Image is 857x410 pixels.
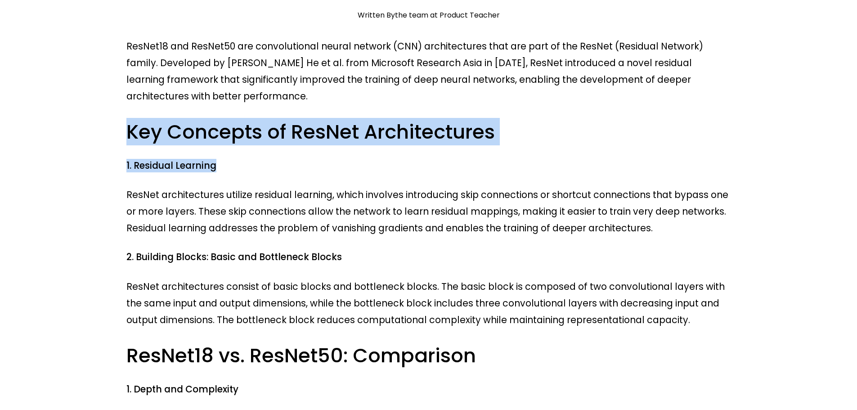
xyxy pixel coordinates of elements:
[126,383,731,396] h4: 1. Depth and Complexity
[126,186,731,236] p: ResNet architectures utilize residual learning, which involves introducing skip connections or sh...
[126,342,731,369] h3: ResNet18 vs. ResNet50: Comparison
[126,278,731,328] p: ResNet architectures consist of basic blocks and bottleneck blocks. The basic block is composed o...
[126,251,731,264] h4: 2. Building Blocks: Basic and Bottleneck Blocks
[358,11,500,19] div: Written By
[126,119,731,145] h3: Key Concepts of ResNet Architectures
[395,10,500,20] a: the team at Product Teacher
[126,159,731,172] h4: 1. Residual Learning
[126,38,731,104] p: ResNet18 and ResNet50 are convolutional neural network (CNN) architectures that are part of the R...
